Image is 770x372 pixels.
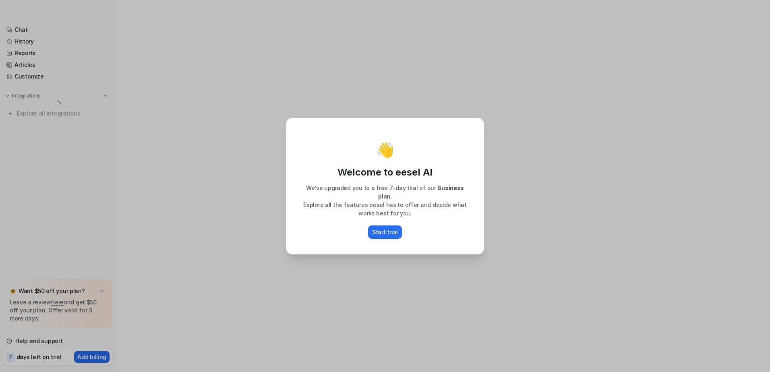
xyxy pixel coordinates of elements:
button: Start trial [368,225,402,239]
p: Explore all the features eesel has to offer and decide what works best for you. [295,200,475,217]
p: 👋 [376,142,394,158]
p: Start trial [372,228,398,236]
p: Welcome to eesel AI [295,166,475,179]
p: We’ve upgraded you to a free 7-day trial of our [295,184,475,200]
